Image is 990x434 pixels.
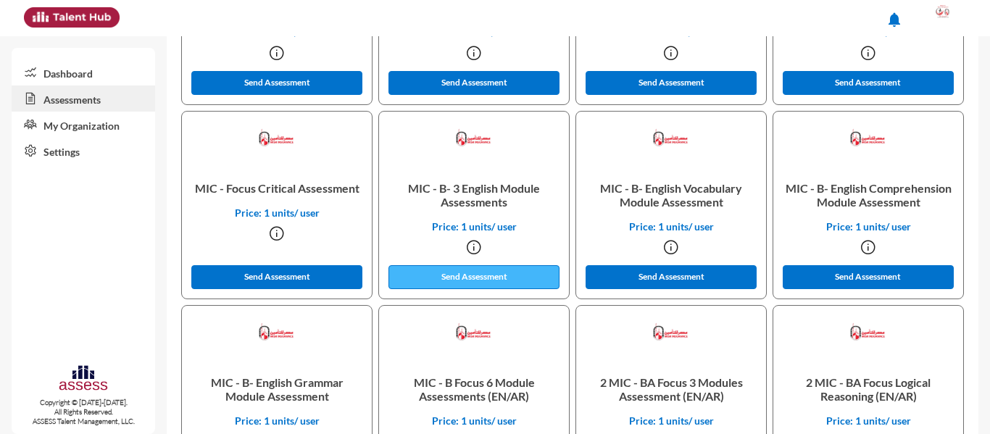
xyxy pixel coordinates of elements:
[785,414,952,427] p: Price: 1 units/ user
[12,398,155,426] p: Copyright © [DATE]-[DATE]. All Rights Reserved. ASSESS Talent Management, LLC.
[12,59,155,85] a: Dashboard
[391,414,557,427] p: Price: 1 units/ user
[785,364,952,414] p: 2 MIC - BA Focus Logical Reasoning (EN/AR)
[388,71,560,95] button: Send Assessment
[388,265,560,289] button: Send Assessment
[12,112,155,138] a: My Organization
[12,138,155,164] a: Settings
[586,71,757,95] button: Send Assessment
[391,364,557,414] p: MIC - B Focus 6 Module Assessments (EN/AR)
[586,265,757,289] button: Send Assessment
[783,71,954,95] button: Send Assessment
[194,414,360,427] p: Price: 1 units/ user
[12,85,155,112] a: Assessments
[391,220,557,233] p: Price: 1 units/ user
[785,170,952,220] p: MIC - B- English Comprehension Module Assessment
[588,414,754,427] p: Price: 1 units/ user
[785,220,952,233] p: Price: 1 units/ user
[58,364,108,395] img: assesscompany-logo.png
[191,265,362,289] button: Send Assessment
[194,170,360,206] p: MIC - Focus Critical Assessment
[194,206,360,219] p: Price: 1 units/ user
[191,71,362,95] button: Send Assessment
[588,170,754,220] p: MIC - B- English Vocabulary Module Assessment
[391,170,557,220] p: MIC - B- 3 English Module Assessments
[588,220,754,233] p: Price: 1 units/ user
[194,364,360,414] p: MIC - B- English Grammar Module Assessment
[886,11,903,28] mat-icon: notifications
[588,364,754,414] p: 2 MIC - BA Focus 3 Modules Assessment (EN/AR)
[783,265,954,289] button: Send Assessment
